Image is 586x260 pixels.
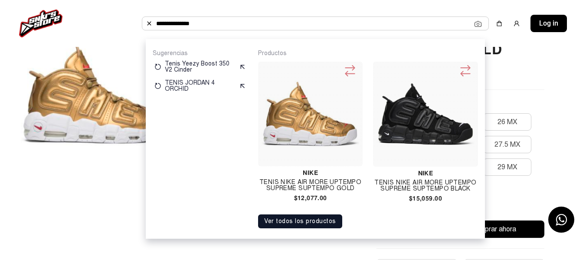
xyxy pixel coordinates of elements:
button: 26 MX [483,113,531,131]
img: restart.svg [154,82,161,89]
img: logo [19,10,62,37]
img: Tenis Nike Air More Uptempo Supreme Suptempo Black [376,65,475,163]
img: Buscar [146,20,153,27]
img: suggest.svg [239,63,246,70]
h4: $12,077.00 [258,195,362,201]
img: shopping [496,20,503,27]
h4: $15,059.00 [373,195,478,201]
h4: Nike [373,170,478,176]
button: Ver todos los productos [258,214,342,228]
p: Tenis Yeezy Boost 350 V2 Cinder [165,61,236,73]
img: Cámara [475,20,481,27]
p: Sugerencias [153,49,248,57]
img: Tenis Nike Air More Uptempo Supreme Suptempo Gold [262,65,359,162]
h4: Tenis Nike Air More Uptempo Supreme Suptempo Gold [258,179,362,191]
button: 27.5 MX [483,136,531,153]
h4: Nike [258,170,362,176]
button: Comprar ahora [442,221,544,238]
p: TENIS JORDAN 4 ORCHID [165,80,236,92]
img: suggest.svg [239,82,246,89]
h4: Tenis Nike Air More Uptempo Supreme Suptempo Black [373,180,478,192]
img: user [513,20,520,27]
p: Productos [258,49,478,57]
span: Log in [539,18,558,29]
img: restart.svg [154,63,161,70]
button: 29 MX [483,158,531,176]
